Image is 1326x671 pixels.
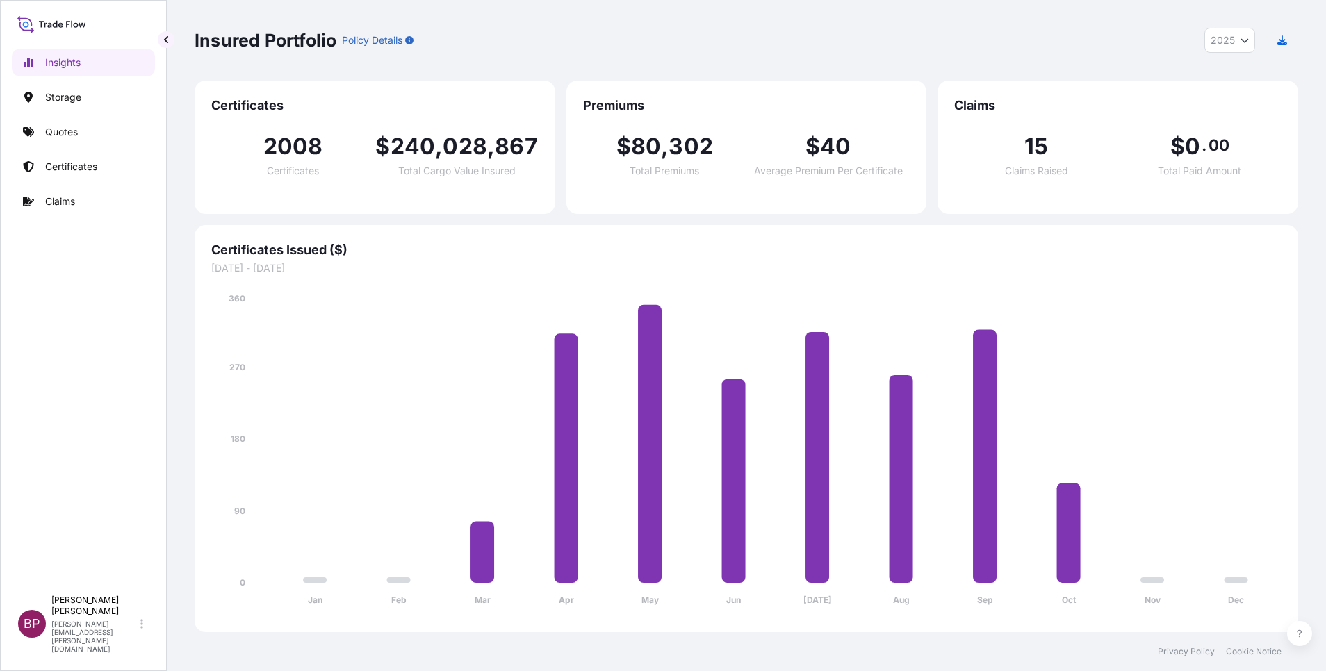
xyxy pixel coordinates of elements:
tspan: Feb [391,595,407,605]
span: , [487,135,495,158]
span: $ [1170,135,1185,158]
tspan: 90 [234,506,245,516]
tspan: Sep [977,595,993,605]
p: Policy Details [342,33,402,47]
span: Total Paid Amount [1158,166,1241,176]
p: Insured Portfolio [195,29,336,51]
span: 15 [1024,135,1048,158]
span: 867 [495,135,538,158]
p: Certificates [45,160,97,174]
span: 0 [1185,135,1200,158]
a: Insights [12,49,155,76]
span: $ [375,135,390,158]
span: $ [805,135,820,158]
p: Storage [45,90,81,104]
span: Claims [954,97,1282,114]
span: Total Premiums [630,166,699,176]
span: [DATE] - [DATE] [211,261,1282,275]
tspan: 270 [229,362,245,372]
tspan: Apr [559,595,574,605]
p: Claims [45,194,75,208]
tspan: 360 [229,293,245,304]
span: Claims Raised [1005,166,1068,176]
tspan: Oct [1062,595,1077,605]
tspan: Jan [308,595,322,605]
tspan: Mar [475,595,491,605]
p: [PERSON_NAME] [PERSON_NAME] [51,595,138,617]
span: 2008 [263,135,323,158]
a: Quotes [12,118,155,146]
tspan: May [641,595,660,605]
tspan: 180 [231,433,245,444]
tspan: 0 [240,577,245,588]
span: . [1202,140,1206,151]
span: , [661,135,669,158]
tspan: Nov [1145,595,1161,605]
span: Certificates [211,97,539,114]
span: Premiums [583,97,910,114]
tspan: Aug [893,595,910,605]
span: 2025 [1211,33,1235,47]
span: BP [24,617,40,631]
span: Average Premium Per Certificate [754,166,903,176]
span: Certificates Issued ($) [211,242,1282,258]
span: 240 [391,135,436,158]
tspan: Jun [726,595,741,605]
span: , [435,135,443,158]
a: Storage [12,83,155,111]
span: Certificates [267,166,319,176]
button: Year Selector [1204,28,1255,53]
p: [PERSON_NAME][EMAIL_ADDRESS][PERSON_NAME][DOMAIN_NAME] [51,620,138,653]
tspan: Dec [1228,595,1244,605]
a: Cookie Notice [1226,646,1282,657]
span: 40 [820,135,851,158]
span: 00 [1209,140,1229,151]
a: Privacy Policy [1158,646,1215,657]
span: 80 [631,135,661,158]
p: Insights [45,56,81,69]
span: 302 [669,135,713,158]
span: $ [616,135,631,158]
span: Total Cargo Value Insured [398,166,516,176]
tspan: [DATE] [803,595,832,605]
a: Certificates [12,153,155,181]
span: 028 [443,135,487,158]
p: Quotes [45,125,78,139]
a: Claims [12,188,155,215]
